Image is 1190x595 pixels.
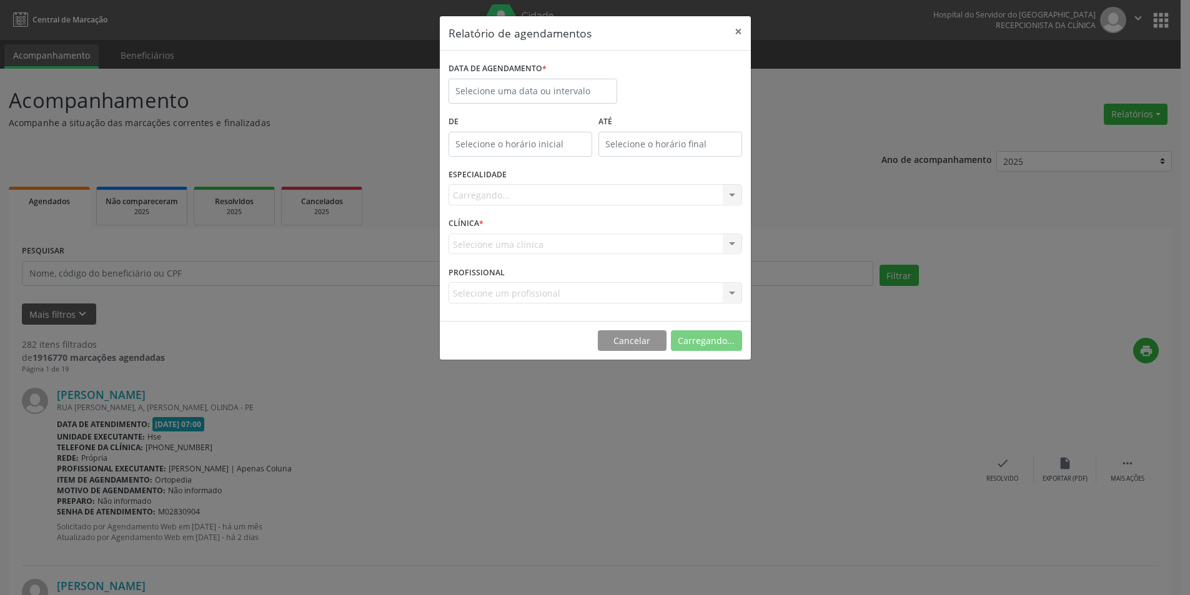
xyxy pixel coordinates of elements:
[671,330,742,352] button: Carregando...
[449,214,483,234] label: CLÍNICA
[598,132,742,157] input: Selecione o horário final
[449,132,592,157] input: Selecione o horário inicial
[726,16,751,47] button: Close
[449,59,547,79] label: DATA DE AGENDAMENTO
[598,330,667,352] button: Cancelar
[449,25,592,41] h5: Relatório de agendamentos
[449,263,505,282] label: PROFISSIONAL
[449,79,617,104] input: Selecione uma data ou intervalo
[449,165,507,185] label: ESPECIALIDADE
[449,112,592,132] label: De
[598,112,742,132] label: ATÉ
